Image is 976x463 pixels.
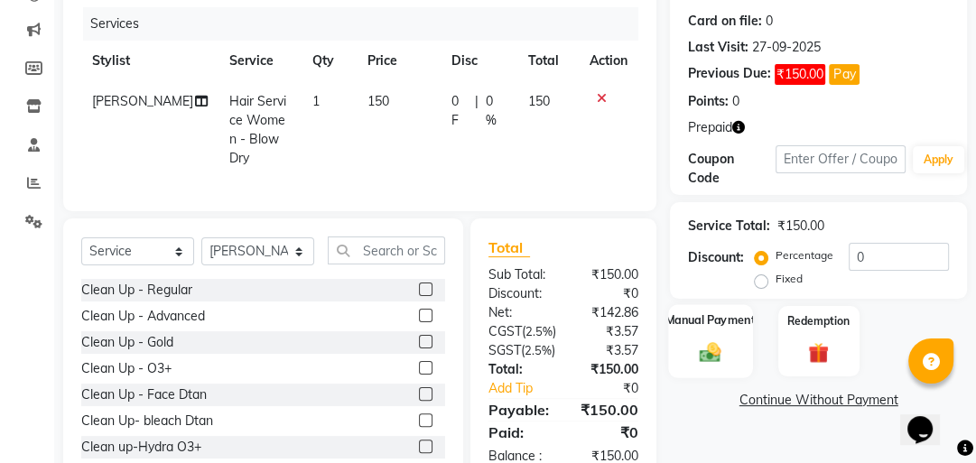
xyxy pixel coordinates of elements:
[229,93,286,166] span: Hair Service Women - Blow Dry
[570,322,652,341] div: ₹3.57
[92,93,193,109] span: [PERSON_NAME]
[688,12,762,31] div: Card on file:
[357,41,441,81] th: Price
[563,421,652,443] div: ₹0
[563,265,652,284] div: ₹150.00
[517,41,579,81] th: Total
[312,93,320,109] span: 1
[525,343,552,357] span: 2.5%
[81,412,213,431] div: Clean Up- bleach Dtan
[693,339,729,364] img: _cash.svg
[569,341,652,360] div: ₹3.57
[475,379,578,398] a: Add Tip
[475,322,570,341] div: ( )
[787,313,850,329] label: Redemption
[776,271,803,287] label: Fixed
[302,41,357,81] th: Qty
[766,12,773,31] div: 0
[802,340,835,366] img: _gift.svg
[475,92,479,130] span: |
[776,145,906,173] input: Enter Offer / Coupon Code
[367,93,389,109] span: 150
[579,379,653,398] div: ₹0
[563,303,652,322] div: ₹142.86
[913,146,964,173] button: Apply
[688,150,775,188] div: Coupon Code
[328,236,445,264] input: Search or Scan
[563,284,652,303] div: ₹0
[674,391,963,410] a: Continue Without Payment
[563,399,652,421] div: ₹150.00
[475,360,563,379] div: Total:
[488,238,530,257] span: Total
[688,64,771,85] div: Previous Due:
[900,391,958,445] iframe: chat widget
[488,323,522,339] span: CGST
[563,360,652,379] div: ₹150.00
[775,64,825,85] span: ₹150.00
[81,438,201,457] div: Clean up-Hydra O3+
[475,284,563,303] div: Discount:
[829,64,860,85] button: Pay
[475,265,563,284] div: Sub Total:
[475,399,563,421] div: Payable:
[688,248,744,267] div: Discount:
[218,41,302,81] th: Service
[579,41,638,81] th: Action
[688,92,729,111] div: Points:
[81,41,218,81] th: Stylist
[475,341,569,360] div: ( )
[488,342,521,358] span: SGST
[688,38,748,57] div: Last Visit:
[81,359,172,378] div: Clean Up - O3+
[528,93,550,109] span: 150
[525,324,553,338] span: 2.5%
[777,217,824,236] div: ₹150.00
[732,92,739,111] div: 0
[81,385,207,404] div: Clean Up - Face Dtan
[81,307,205,326] div: Clean Up - Advanced
[752,38,821,57] div: 27-09-2025
[776,247,833,264] label: Percentage
[81,333,173,352] div: Clean Up - Gold
[83,7,652,41] div: Services
[688,118,732,137] span: Prepaid
[451,92,468,130] span: 0 F
[486,92,507,130] span: 0 %
[665,311,756,329] label: Manual Payment
[81,281,192,300] div: Clean Up - Regular
[475,421,563,443] div: Paid:
[475,303,563,322] div: Net:
[440,41,516,81] th: Disc
[688,217,770,236] div: Service Total:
